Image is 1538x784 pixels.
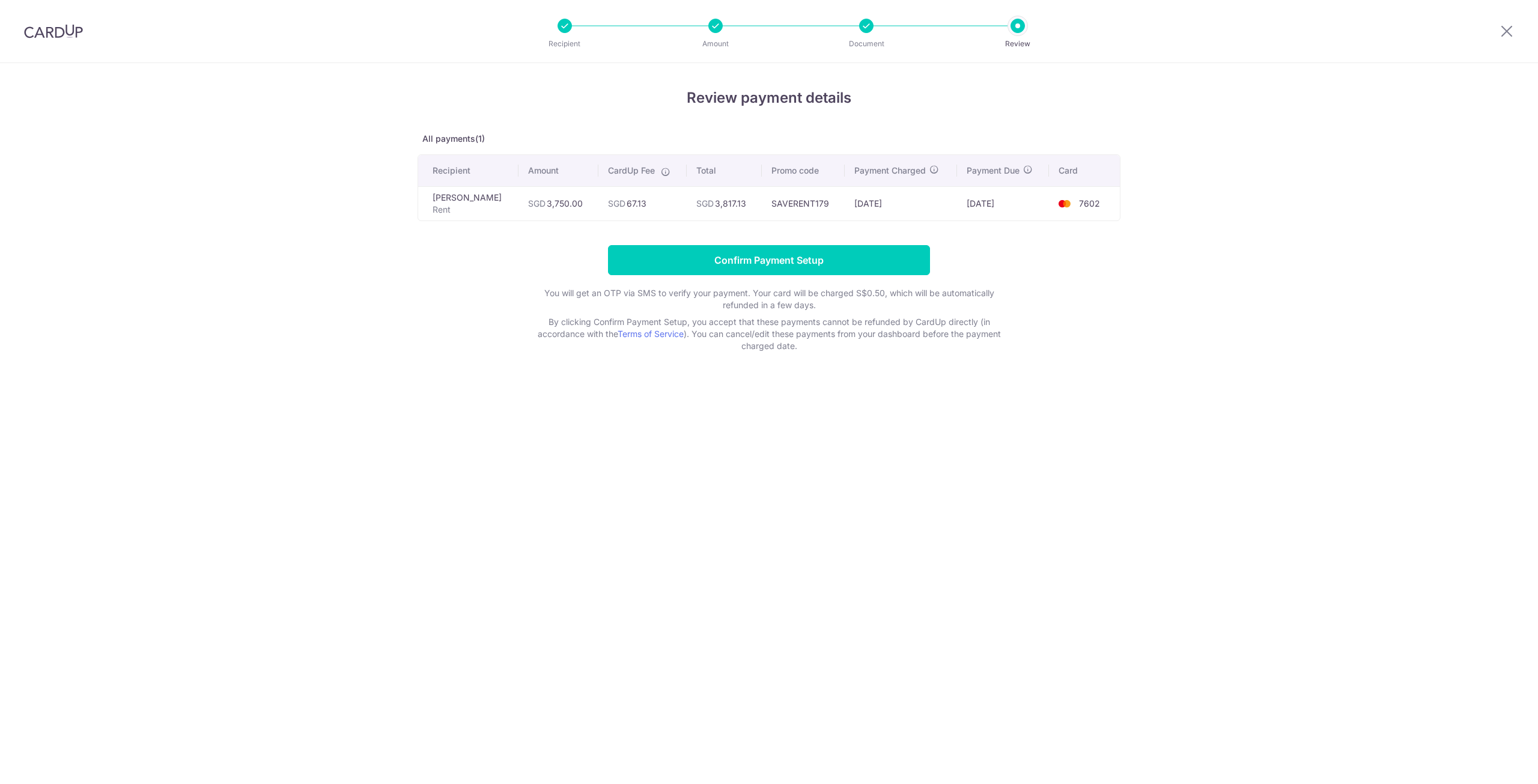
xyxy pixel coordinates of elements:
[608,198,625,208] span: SGD
[762,186,845,220] td: SAVERENT179
[518,155,598,186] th: Amount
[418,87,1120,109] h4: Review payment details
[1053,196,1077,211] img: <span class="translation_missing" title="translation missing: en.account_steps.new_confirm_form.b...
[1461,748,1526,778] iframe: Opens a widget where you can find more information
[687,155,761,186] th: Total
[762,155,845,186] th: Promo code
[433,204,509,216] p: Rent
[418,155,518,186] th: Recipient
[822,38,911,50] p: Document
[520,38,609,50] p: Recipient
[608,245,930,275] input: Confirm Payment Setup
[24,24,83,38] img: CardUp
[957,186,1049,220] td: [DATE]
[671,38,760,50] p: Amount
[608,165,655,177] span: CardUp Fee
[967,165,1020,177] span: Payment Due
[618,329,684,339] a: Terms of Service
[1049,155,1120,186] th: Card
[528,198,546,208] span: SGD
[1079,198,1100,208] span: 7602
[418,133,1120,145] p: All payments(1)
[418,186,518,220] td: [PERSON_NAME]
[529,287,1009,311] p: You will get an OTP via SMS to verify your payment. Your card will be charged S$0.50, which will ...
[845,186,957,220] td: [DATE]
[696,198,714,208] span: SGD
[973,38,1062,50] p: Review
[598,186,687,220] td: 67.13
[854,165,926,177] span: Payment Charged
[529,316,1009,352] p: By clicking Confirm Payment Setup, you accept that these payments cannot be refunded by CardUp di...
[687,186,761,220] td: 3,817.13
[518,186,598,220] td: 3,750.00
